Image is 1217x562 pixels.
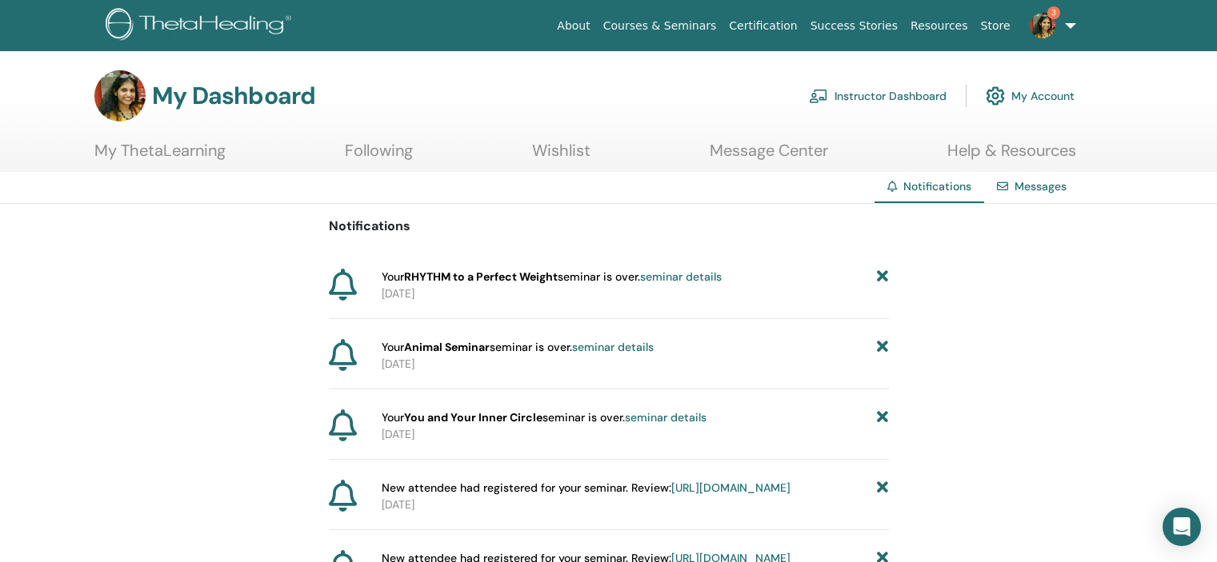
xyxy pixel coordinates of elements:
[404,340,490,354] strong: Animal Seminar
[903,179,971,193] span: Notifications
[710,141,828,172] a: Message Center
[904,11,975,41] a: Resources
[986,78,1075,114] a: My Account
[572,340,654,354] a: seminar details
[94,141,226,172] a: My ThetaLearning
[382,409,707,426] span: Your seminar is over.
[1030,13,1055,38] img: default.jpg
[1015,179,1067,193] a: Messages
[809,89,828,103] img: chalkboard-teacher.svg
[106,8,297,44] img: logo.png
[532,141,590,172] a: Wishlist
[382,356,889,373] p: [DATE]
[404,269,558,284] strong: RHYTHM to a Perfect Weight
[809,78,947,114] a: Instructor Dashboard
[597,11,723,41] a: Courses & Seminars
[382,480,791,496] span: New attendee had registered for your seminar. Review:
[382,496,889,513] p: [DATE]
[550,11,596,41] a: About
[382,339,654,356] span: Your seminar is over.
[975,11,1017,41] a: Store
[382,285,889,302] p: [DATE]
[329,217,889,236] p: Notifications
[94,70,146,122] img: default.jpg
[804,11,904,41] a: Success Stories
[345,141,413,172] a: Following
[640,269,722,284] a: seminar details
[1047,6,1060,19] span: 3
[382,426,889,443] p: [DATE]
[1163,508,1201,546] div: Open Intercom Messenger
[723,11,803,41] a: Certification
[625,410,707,424] a: seminar details
[947,141,1076,172] a: Help & Resources
[404,410,542,424] strong: You and Your Inner Circle
[986,82,1005,110] img: cog.svg
[382,269,722,285] span: Your seminar is over.
[152,82,315,110] h3: My Dashboard
[671,480,791,495] a: [URL][DOMAIN_NAME]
